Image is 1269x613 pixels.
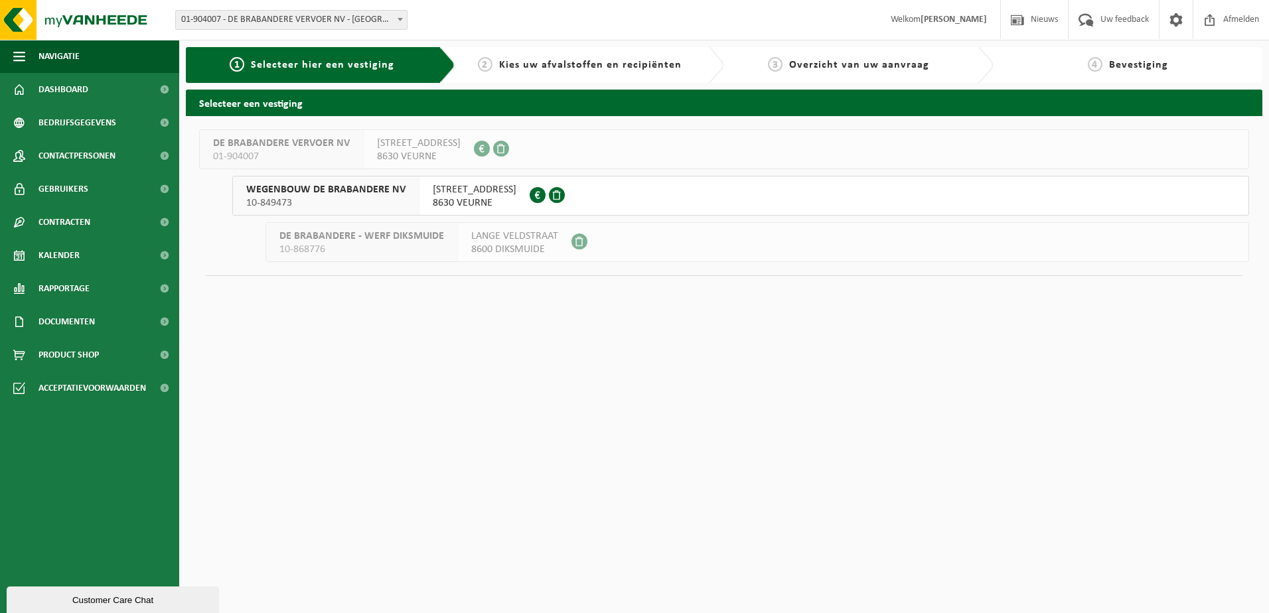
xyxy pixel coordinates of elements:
span: DE BRABANDERE VERVOER NV [213,137,350,150]
h2: Selecteer een vestiging [186,90,1262,115]
span: Dashboard [38,73,88,106]
strong: [PERSON_NAME] [921,15,987,25]
span: DE BRABANDERE - WERF DIKSMUIDE [279,230,444,243]
span: 8600 DIKSMUIDE [471,243,558,256]
span: Kalender [38,239,80,272]
span: Contracten [38,206,90,239]
span: 1 [230,57,244,72]
span: 01-904007 [213,150,350,163]
span: 01-904007 - DE BRABANDERE VERVOER NV - VEURNE [175,10,408,30]
span: WEGENBOUW DE BRABANDERE NV [246,183,406,196]
span: Selecteer hier een vestiging [251,60,394,70]
iframe: chat widget [7,584,222,613]
span: 10-868776 [279,243,444,256]
span: 3 [768,57,783,72]
span: Bevestiging [1109,60,1168,70]
span: Navigatie [38,40,80,73]
span: [STREET_ADDRESS] [433,183,516,196]
span: Bedrijfsgegevens [38,106,116,139]
span: Rapportage [38,272,90,305]
span: 8630 VEURNE [377,150,461,163]
span: 8630 VEURNE [433,196,516,210]
button: WEGENBOUW DE BRABANDERE NV 10-849473 [STREET_ADDRESS]8630 VEURNE [232,176,1249,216]
span: Overzicht van uw aanvraag [789,60,929,70]
span: Contactpersonen [38,139,115,172]
span: 4 [1088,57,1102,72]
span: Kies uw afvalstoffen en recipiënten [499,60,682,70]
span: 2 [478,57,492,72]
span: 10-849473 [246,196,406,210]
span: 01-904007 - DE BRABANDERE VERVOER NV - VEURNE [176,11,407,29]
span: LANGE VELDSTRAAT [471,230,558,243]
span: [STREET_ADDRESS] [377,137,461,150]
span: Acceptatievoorwaarden [38,372,146,405]
span: Gebruikers [38,172,88,206]
span: Product Shop [38,338,99,372]
span: Documenten [38,305,95,338]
